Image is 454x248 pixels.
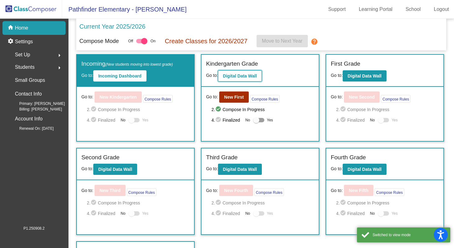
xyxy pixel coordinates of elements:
[343,70,387,82] button: Digital Data Wall
[100,95,137,100] b: New Kindergarten
[87,210,118,217] span: 4. Finalized
[218,164,262,175] button: Digital Data Wall
[429,4,454,14] a: Logout
[257,35,308,47] button: Move to Next Year
[267,116,273,124] span: Yes
[95,91,142,103] button: New Kindergarten
[15,63,35,72] span: Students
[349,95,375,100] b: New Second
[310,38,318,45] mat-icon: help
[87,116,118,124] span: 4. Finalized
[98,73,141,78] b: Incoming Dashboard
[391,210,398,217] span: Yes
[340,199,347,207] mat-icon: check_circle
[206,94,218,100] span: Go to:
[381,95,410,103] button: Compose Rules
[331,94,343,100] span: Go to:
[254,188,284,196] button: Compose Rules
[95,185,126,196] button: New Third
[79,37,119,45] p: Compose Mode
[206,59,258,68] label: Kindergarten Grade
[142,116,148,124] span: Yes
[128,38,133,44] span: Off
[401,4,426,14] a: School
[81,166,93,171] span: Go to:
[331,166,343,171] span: Go to:
[206,153,238,162] label: Third Grade
[340,210,347,217] mat-icon: check_circle
[211,106,314,113] span: 2. Compose In Progress
[215,116,223,124] mat-icon: check_circle
[90,116,98,124] mat-icon: check_circle
[370,211,375,216] span: No
[262,38,303,44] span: Move to Next Year
[9,106,62,112] span: Billing: [PERSON_NAME]
[219,185,253,196] button: New Fourth
[9,126,53,131] span: Renewal On: [DATE]
[370,117,375,123] span: No
[223,167,257,172] b: Digital Data Wall
[127,188,156,196] button: Compose Rules
[90,199,98,207] mat-icon: check_circle
[344,91,380,103] button: New Second
[331,73,343,78] span: Go to:
[7,38,15,45] mat-icon: settings
[100,188,121,193] b: New Third
[219,91,249,103] button: New First
[391,116,398,124] span: Yes
[323,4,351,14] a: Support
[62,4,187,14] span: Pathfinder Elementary - [PERSON_NAME]
[211,199,314,207] span: 2. Compose In Progress
[165,36,248,46] p: Create Classes for 2026/2027
[331,187,343,194] span: Go to:
[206,187,218,194] span: Go to:
[15,90,42,98] p: Contact Info
[215,106,223,113] mat-icon: check_circle
[151,38,155,44] span: On
[340,106,347,113] mat-icon: check_circle
[354,4,398,14] a: Learning Portal
[349,188,368,193] b: New Fifth
[81,94,93,100] span: Go to:
[336,210,367,217] span: 4. Finalized
[79,22,145,31] p: Current Year 2025/2026
[7,24,15,32] mat-icon: home
[245,117,250,123] span: No
[143,95,173,103] button: Compose Rules
[90,210,98,217] mat-icon: check_circle
[336,106,439,113] span: 2. Compose In Progress
[81,59,173,68] label: Incoming
[336,199,439,207] span: 2. Compose In Progress
[81,187,93,194] span: Go to:
[215,199,223,207] mat-icon: check_circle
[331,153,366,162] label: Fourth Grade
[331,59,360,68] label: First Grade
[15,115,43,123] p: Account Info
[121,117,125,123] span: No
[81,73,93,78] span: Go to:
[105,62,173,67] span: (New students moving into lowest grade)
[211,116,242,124] span: 4. Finalized
[93,70,146,82] button: Incoming Dashboard
[15,50,30,59] span: Set Up
[336,116,367,124] span: 4. Finalized
[206,166,218,171] span: Go to:
[223,73,257,78] b: Digital Data Wall
[56,64,63,72] mat-icon: arrow_right
[250,95,280,103] button: Compose Rules
[121,211,125,216] span: No
[81,153,120,162] label: Second Grade
[15,38,33,45] p: Settings
[93,164,137,175] button: Digital Data Wall
[90,106,98,113] mat-icon: check_circle
[224,188,248,193] b: New Fourth
[344,185,373,196] button: New Fifth
[348,73,382,78] b: Digital Data Wall
[98,167,132,172] b: Digital Data Wall
[87,199,189,207] span: 2. Compose In Progress
[343,164,387,175] button: Digital Data Wall
[375,188,404,196] button: Compose Rules
[87,106,189,113] span: 2. Compose In Progress
[9,101,65,106] span: Primary: [PERSON_NAME]
[340,116,347,124] mat-icon: check_circle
